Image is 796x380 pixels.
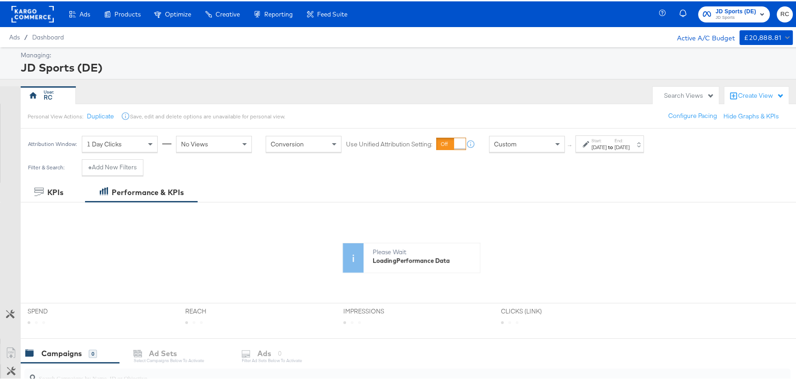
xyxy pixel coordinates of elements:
div: Attribution Window: [28,140,77,146]
button: JD Sports (DE)JD Sports [698,5,770,21]
label: Use Unified Attribution Setting: [346,139,432,147]
span: Reporting [264,9,293,17]
strong: + [88,162,92,170]
button: Hide Graphs & KPIs [723,111,779,119]
span: Optimize [165,9,191,17]
span: / [20,32,32,39]
button: RC [777,5,793,21]
span: Custom [494,139,517,147]
div: Campaigns [41,347,82,358]
span: No Views [181,139,208,147]
div: KPIs [47,186,63,196]
div: Active A/C Budget [667,29,735,43]
div: RC [44,92,52,101]
div: Create View [738,90,784,99]
div: Save, edit and delete options are unavailable for personal view. [130,112,285,119]
label: Start: [591,136,607,142]
button: Configure Pacing [662,106,723,123]
span: ↑ [566,143,574,146]
span: Ads [9,32,20,39]
div: [DATE] [591,142,607,150]
span: Feed Suite [317,9,347,17]
span: JD Sports (DE) [716,6,756,15]
button: +Add New Filters [82,158,143,174]
button: £20,888.81 [739,29,793,44]
div: Managing: [21,50,790,58]
a: Dashboard [32,32,64,39]
div: Performance & KPIs [112,186,184,196]
div: [DATE] [614,142,630,150]
span: Products [114,9,141,17]
span: Ads [80,9,90,17]
div: Search Views [664,90,714,99]
label: End: [614,136,630,142]
span: 1 Day Clicks [87,139,122,147]
div: Filter & Search: [28,163,65,169]
button: Duplicate [87,111,114,119]
div: £20,888.81 [744,31,781,42]
div: 0 [89,348,97,357]
div: JD Sports (DE) [21,58,790,74]
span: Creative [216,9,240,17]
div: Personal View Actions: [28,112,83,119]
span: JD Sports [716,13,756,20]
strong: to [607,142,614,149]
span: RC [780,8,789,18]
span: Conversion [271,139,304,147]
